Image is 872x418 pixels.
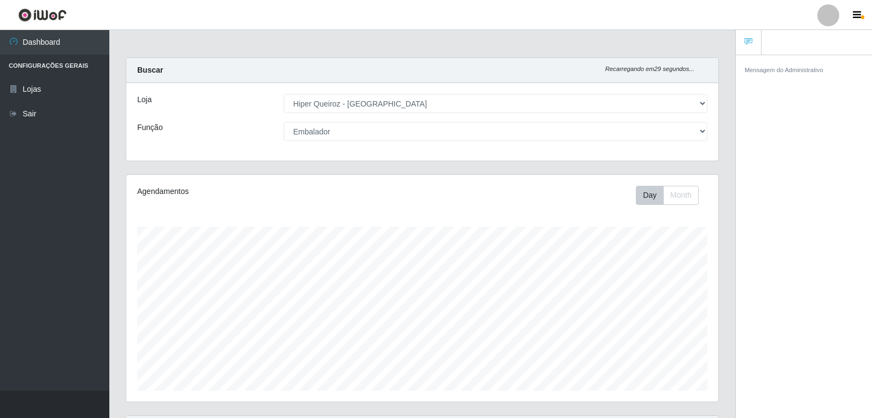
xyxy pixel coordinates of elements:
[636,186,699,205] div: First group
[137,122,163,133] label: Função
[18,8,67,22] img: CoreUI Logo
[636,186,707,205] div: Toolbar with button groups
[605,66,694,72] i: Recarregando em 29 segundos...
[663,186,699,205] button: Month
[137,94,151,105] label: Loja
[137,186,365,197] div: Agendamentos
[636,186,664,205] button: Day
[745,67,823,73] small: Mensagem do Administrativo
[137,66,163,74] strong: Buscar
